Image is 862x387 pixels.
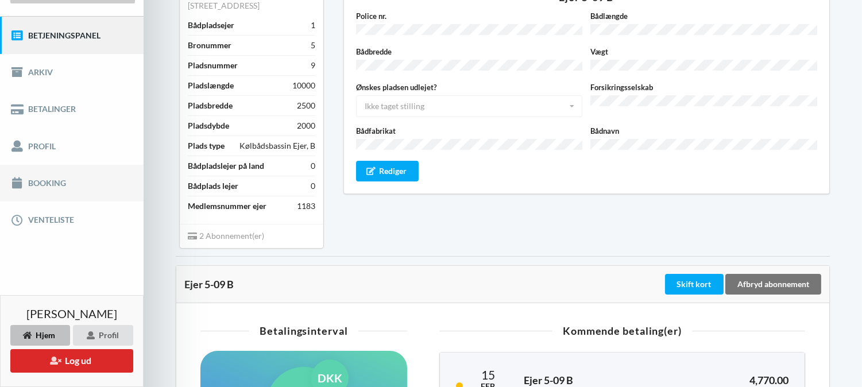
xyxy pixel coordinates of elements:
[73,325,133,346] div: Profil
[311,160,315,172] div: 0
[26,308,117,319] span: [PERSON_NAME]
[292,80,315,91] div: 10000
[590,82,817,93] label: Forsikringsselskab
[665,274,724,295] div: Skift kort
[239,140,315,152] div: Kølbådsbassin Ejer, B
[479,369,497,381] div: 15
[200,326,407,336] div: Betalingsinterval
[311,180,315,192] div: 0
[188,231,264,241] span: 2 Abonnement(er)
[188,160,264,172] div: Bådpladslejer på land
[297,120,315,131] div: 2000
[311,40,315,51] div: 5
[297,200,315,212] div: 1183
[590,46,817,57] label: Vægt
[297,100,315,111] div: 2500
[188,140,225,152] div: Plads type
[356,82,583,93] label: Ønskes pladsen udlejet?
[188,200,266,212] div: Medlemsnummer ejer
[356,161,419,181] div: Rediger
[356,46,583,57] label: Bådbredde
[188,80,234,91] div: Pladslængde
[188,120,229,131] div: Pladsdybde
[439,326,805,336] div: Kommende betaling(er)
[188,100,233,111] div: Pladsbredde
[356,10,583,22] label: Police nr.
[188,180,238,192] div: Bådplads lejer
[356,125,583,137] label: Bådfabrikat
[184,278,663,290] div: Ejer 5-09 B
[10,325,70,346] div: Hjem
[590,125,817,137] label: Bådnavn
[725,274,821,295] div: Afbryd abonnement
[188,40,231,51] div: Bronummer
[10,349,133,373] button: Log ud
[311,20,315,31] div: 1
[188,1,260,10] a: [STREET_ADDRESS]
[311,60,315,71] div: 9
[188,60,238,71] div: Pladsnummer
[590,10,817,22] label: Bådlængde
[188,20,234,31] div: Bådpladsejer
